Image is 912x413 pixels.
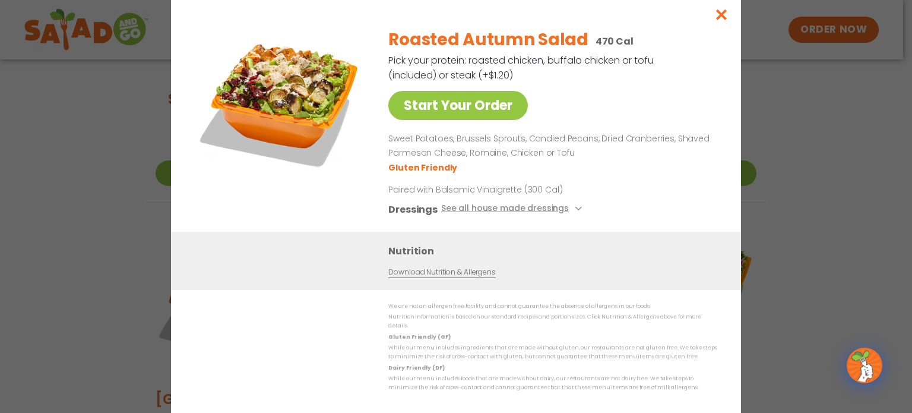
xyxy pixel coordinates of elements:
li: Gluten Friendly [388,162,459,174]
p: Paired with Balsamic Vinaigrette (300 Cal) [388,184,608,196]
button: See all house made dressings [441,202,585,217]
a: Start Your Order [388,91,528,120]
img: wpChatIcon [848,349,881,382]
p: While our menu includes ingredients that are made without gluten, our restaurants are not gluten ... [388,343,717,362]
p: Pick your protein: roasted chicken, buffalo chicken or tofu (included) or steak (+$1.20) [388,53,655,83]
p: We are not an allergen free facility and cannot guarantee the absence of allergens in our foods. [388,302,717,311]
img: Featured product photo for Roasted Autumn Salad [198,18,364,185]
p: While our menu includes foods that are made without dairy, our restaurants are not dairy free. We... [388,374,717,393]
h2: Roasted Autumn Salad [388,27,588,52]
h3: Nutrition [388,244,723,258]
a: Download Nutrition & Allergens [388,267,495,278]
p: Sweet Potatoes, Brussels Sprouts, Candied Pecans, Dried Cranberries, Shaved Parmesan Cheese, Roma... [388,132,712,160]
p: 470 Cal [596,34,634,49]
p: Nutrition information is based on our standard recipes and portion sizes. Click Nutrition & Aller... [388,313,717,331]
strong: Dairy Friendly (DF) [388,364,444,371]
h3: Dressings [388,202,438,217]
strong: Gluten Friendly (GF) [388,333,450,341]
